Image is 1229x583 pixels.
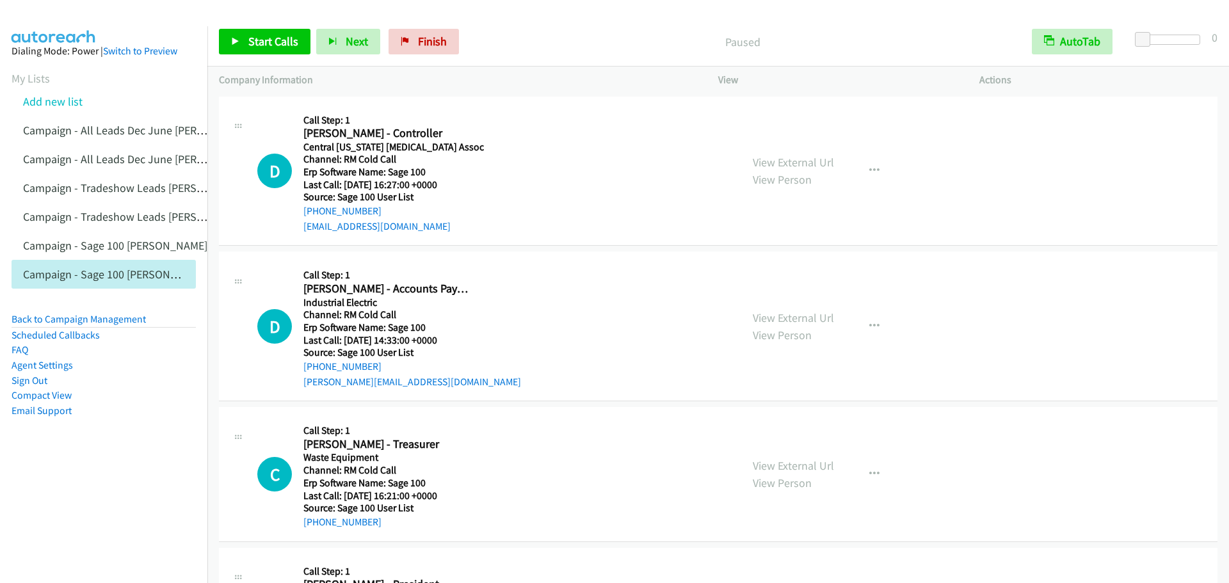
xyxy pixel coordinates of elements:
span: Next [346,34,368,49]
h5: Source: Sage 100 User List [303,346,521,359]
h5: Erp Software Name: Sage 100 [303,477,469,490]
p: View [718,72,956,88]
button: Next [316,29,380,54]
a: My Lists [12,71,50,86]
span: Finish [418,34,447,49]
div: 0 [1212,29,1217,46]
h5: Last Call: [DATE] 14:33:00 +0000 [303,334,521,347]
a: Campaign - All Leads Dec June [PERSON_NAME] [23,123,255,138]
a: Agent Settings [12,359,73,371]
a: Campaign - Tradeshow Leads [PERSON_NAME] Cloned [23,209,286,224]
a: Compact View [12,389,72,401]
a: FAQ [12,344,28,356]
a: Campaign - Sage 100 [PERSON_NAME] [23,238,207,253]
h5: Source: Sage 100 User List [303,191,484,204]
h5: Last Call: [DATE] 16:21:00 +0000 [303,490,469,502]
div: The call is yet to be attempted [257,457,292,491]
h2: [PERSON_NAME] - Controller [303,126,469,141]
button: AutoTab [1032,29,1113,54]
h5: Source: Sage 100 User List [303,502,469,515]
h5: Erp Software Name: Sage 100 [303,321,521,334]
h5: Call Step: 1 [303,269,521,282]
a: Campaign - Tradeshow Leads [PERSON_NAME] [23,180,249,195]
h5: Erp Software Name: Sage 100 [303,166,484,179]
h5: Call Step: 1 [303,424,469,437]
h5: Channel: RM Cold Call [303,153,484,166]
a: View Person [753,172,812,187]
h5: Industrial Electric [303,296,521,309]
a: Campaign - All Leads Dec June [PERSON_NAME] Cloned [23,152,293,166]
a: Scheduled Callbacks [12,329,100,341]
h1: D [257,309,292,344]
a: Start Calls [219,29,310,54]
h5: Last Call: [DATE] 16:27:00 +0000 [303,179,484,191]
h2: [PERSON_NAME] - Accounts Payable [303,282,469,296]
h5: Waste Equipment [303,451,469,464]
p: Company Information [219,72,695,88]
a: [PHONE_NUMBER] [303,516,382,528]
a: [PHONE_NUMBER] [303,360,382,372]
a: Campaign - Sage 100 [PERSON_NAME] Cloned [23,267,245,282]
div: Delay between calls (in seconds) [1141,35,1200,45]
a: View Person [753,475,812,490]
h1: D [257,154,292,188]
h5: Central [US_STATE] [MEDICAL_DATA] Assoc [303,141,484,154]
h2: [PERSON_NAME] - Treasurer [303,437,469,452]
a: [PHONE_NUMBER] [303,205,382,217]
span: Start Calls [248,34,298,49]
p: Actions [979,72,1217,88]
a: View External Url [753,155,834,170]
a: Sign Out [12,374,47,387]
a: [EMAIL_ADDRESS][DOMAIN_NAME] [303,220,451,232]
div: Dialing Mode: Power | [12,44,196,59]
div: The call is yet to be attempted [257,154,292,188]
a: Switch to Preview [103,45,177,57]
div: The call is yet to be attempted [257,309,292,344]
h1: C [257,457,292,491]
a: View External Url [753,458,834,473]
a: View Person [753,328,812,342]
a: Finish [389,29,459,54]
a: [PERSON_NAME][EMAIL_ADDRESS][DOMAIN_NAME] [303,376,521,388]
h5: Channel: RM Cold Call [303,464,469,477]
a: Add new list [23,94,83,109]
h5: Call Step: 1 [303,565,521,578]
a: Back to Campaign Management [12,313,146,325]
h5: Call Step: 1 [303,114,484,127]
p: Paused [476,33,1009,51]
a: Email Support [12,404,72,417]
h5: Channel: RM Cold Call [303,308,521,321]
a: View External Url [753,310,834,325]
